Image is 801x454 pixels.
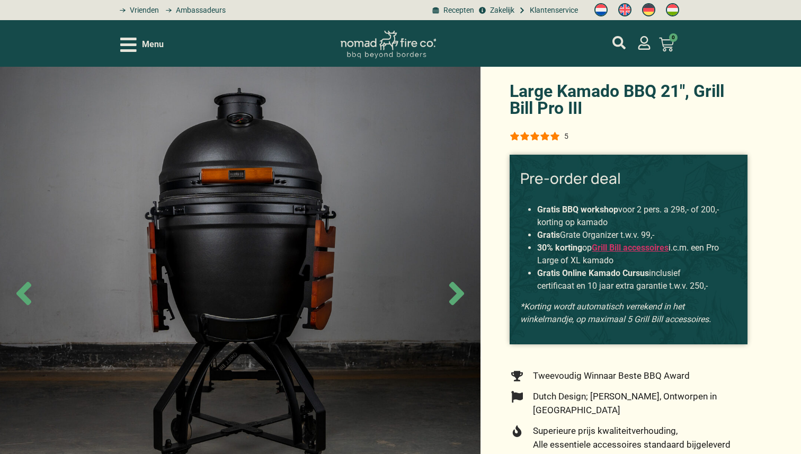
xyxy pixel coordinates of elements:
strong: Gratis [537,230,560,240]
span: 0 [669,33,678,42]
strong: 30% korting [537,243,582,253]
li: Grate Organizer t.w.v. 99,- [537,229,720,242]
img: Duits [642,3,655,16]
span: Zakelijk [487,5,514,16]
span: Tweevoudig Winnaar Beste BBQ Award [530,369,690,383]
span: Previous slide [5,275,42,312]
a: Switch to Duits [637,1,661,20]
span: Next slide [438,275,475,312]
span: Menu [142,38,164,51]
a: grill bill vrienden [116,5,159,16]
a: Switch to Hongaars [661,1,684,20]
img: Hongaars [666,3,679,16]
strong: Gratis Online Kamado Cursus [537,268,649,278]
a: Grill Bill accessoires [592,243,669,253]
em: *Korting wordt automatisch verrekend in het winkelmandje, op maximaal 5 Grill Bill accessoires. [520,301,711,324]
a: mijn account [612,36,626,49]
img: Nederlands [594,3,608,16]
span: Klantenservice [527,5,578,16]
span: Dutch Design; [PERSON_NAME], Ontworpen in [GEOGRAPHIC_DATA] [530,390,747,417]
a: grill bill zakeljk [477,5,514,16]
img: Engels [618,3,631,16]
a: 0 [646,31,687,58]
h1: Large Kamado BBQ 21″, Grill Bill Pro III [510,83,747,117]
a: Switch to Engels [613,1,637,20]
strong: Gratis BBQ workshop [537,204,618,215]
li: op i.c.m. een Pro Large of XL kamado [537,242,720,267]
a: mijn account [637,36,651,50]
img: Nomad Logo [341,31,436,59]
span: Ambassadeurs [173,5,226,16]
li: inclusief certificaat en 10 jaar extra garantie t.w.v. 250,- [537,267,720,292]
a: grill bill ambassadors [162,5,225,16]
li: voor 2 pers. a 298,- of 200,- korting op kamado [537,203,720,229]
a: grill bill klantenservice [517,5,578,16]
div: 5 [564,131,568,141]
span: Vrienden [127,5,159,16]
div: Open/Close Menu [120,35,164,54]
span: Superieure prijs kwaliteitverhouding, Alle essentiele accessoires standaard bijgeleverd [530,424,731,451]
span: Recepten [441,5,474,16]
h3: Pre-order deal [520,170,737,188]
a: BBQ recepten [431,5,474,16]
